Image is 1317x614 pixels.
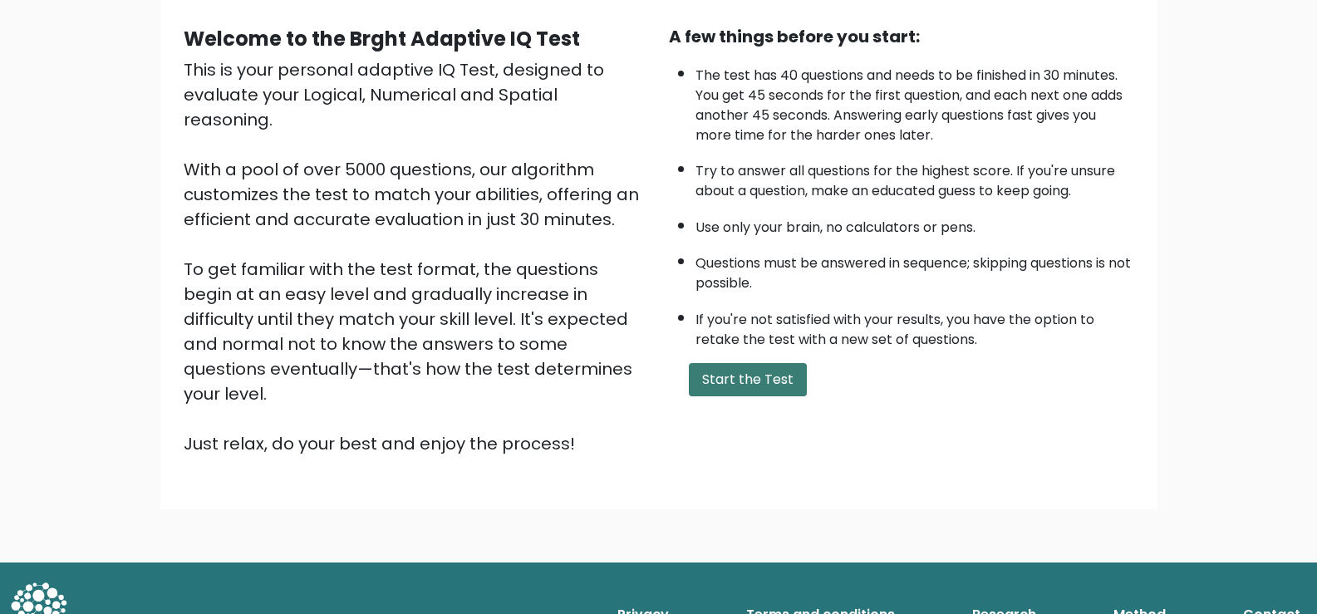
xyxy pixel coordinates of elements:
li: Use only your brain, no calculators or pens. [695,209,1134,238]
div: This is your personal adaptive IQ Test, designed to evaluate your Logical, Numerical and Spatial ... [184,57,649,456]
li: Try to answer all questions for the highest score. If you're unsure about a question, make an edu... [695,153,1134,201]
li: Questions must be answered in sequence; skipping questions is not possible. [695,245,1134,293]
b: Welcome to the Brght Adaptive IQ Test [184,25,580,52]
li: The test has 40 questions and needs to be finished in 30 minutes. You get 45 seconds for the firs... [695,57,1134,145]
div: A few things before you start: [669,24,1134,49]
li: If you're not satisfied with your results, you have the option to retake the test with a new set ... [695,302,1134,350]
button: Start the Test [689,363,807,396]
